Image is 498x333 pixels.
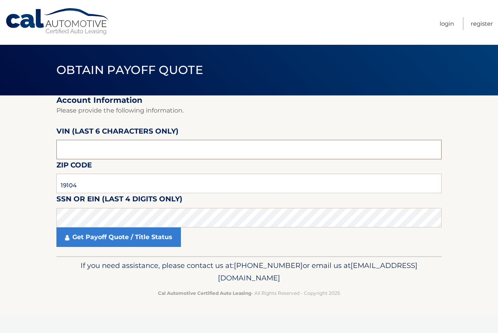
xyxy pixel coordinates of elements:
[5,8,110,35] a: Cal Automotive
[56,227,181,247] a: Get Payoff Quote / Title Status
[56,159,92,174] label: Zip Code
[158,290,251,296] strong: Cal Automotive Certified Auto Leasing
[56,125,179,140] label: VIN (last 6 characters only)
[61,289,437,297] p: - All Rights Reserved - Copyright 2025
[56,105,442,116] p: Please provide the following information.
[234,261,303,270] span: [PHONE_NUMBER]
[471,17,493,30] a: Register
[56,63,203,77] span: Obtain Payoff Quote
[440,17,454,30] a: Login
[61,259,437,284] p: If you need assistance, please contact us at: or email us at
[56,193,182,208] label: SSN or EIN (last 4 digits only)
[56,95,442,105] h2: Account Information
